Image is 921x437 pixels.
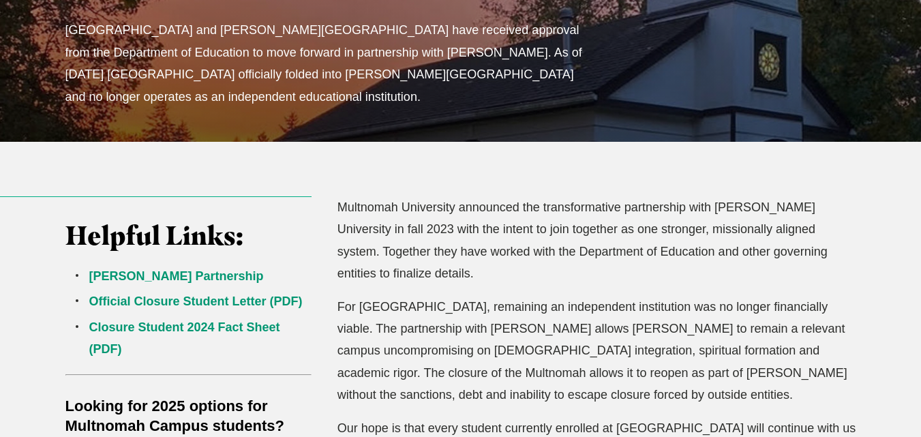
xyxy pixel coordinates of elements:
p: Multnomah University announced the transformative partnership with [PERSON_NAME] University in fa... [337,196,856,285]
h3: Helpful Links: [65,220,312,252]
p: [GEOGRAPHIC_DATA] and [PERSON_NAME][GEOGRAPHIC_DATA] have received approval from the Department o... [65,19,592,108]
a: Closure Student 2024 Fact Sheet (PDF) [89,320,280,356]
a: Official Closure Student Letter (PDF) [89,295,303,308]
p: For [GEOGRAPHIC_DATA], remaining an independent institution was no longer financially viable. The... [337,296,856,406]
a: [PERSON_NAME] Partnership [89,269,264,283]
h5: Looking for 2025 options for Multnomah Campus students? [65,396,312,437]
